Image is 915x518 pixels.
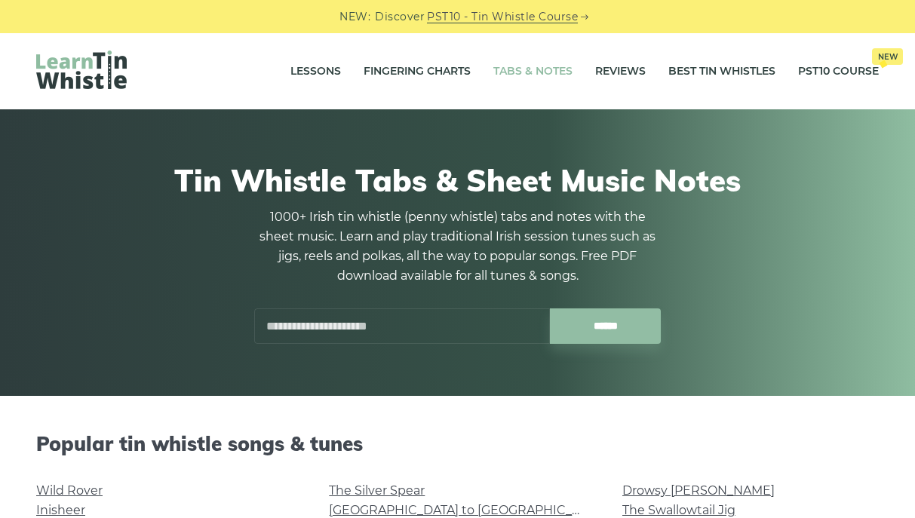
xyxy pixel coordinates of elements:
[872,48,903,65] span: New
[36,503,85,517] a: Inisheer
[493,53,573,90] a: Tabs & Notes
[622,503,735,517] a: The Swallowtail Jig
[364,53,471,90] a: Fingering Charts
[329,483,425,498] a: The Silver Spear
[36,483,103,498] a: Wild Rover
[595,53,646,90] a: Reviews
[44,162,871,198] h1: Tin Whistle Tabs & Sheet Music Notes
[36,432,879,455] h2: Popular tin whistle songs & tunes
[290,53,341,90] a: Lessons
[254,207,662,286] p: 1000+ Irish tin whistle (penny whistle) tabs and notes with the sheet music. Learn and play tradi...
[36,51,127,89] img: LearnTinWhistle.com
[668,53,775,90] a: Best Tin Whistles
[798,53,879,90] a: PST10 CourseNew
[329,503,607,517] a: [GEOGRAPHIC_DATA] to [GEOGRAPHIC_DATA]
[622,483,775,498] a: Drowsy [PERSON_NAME]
